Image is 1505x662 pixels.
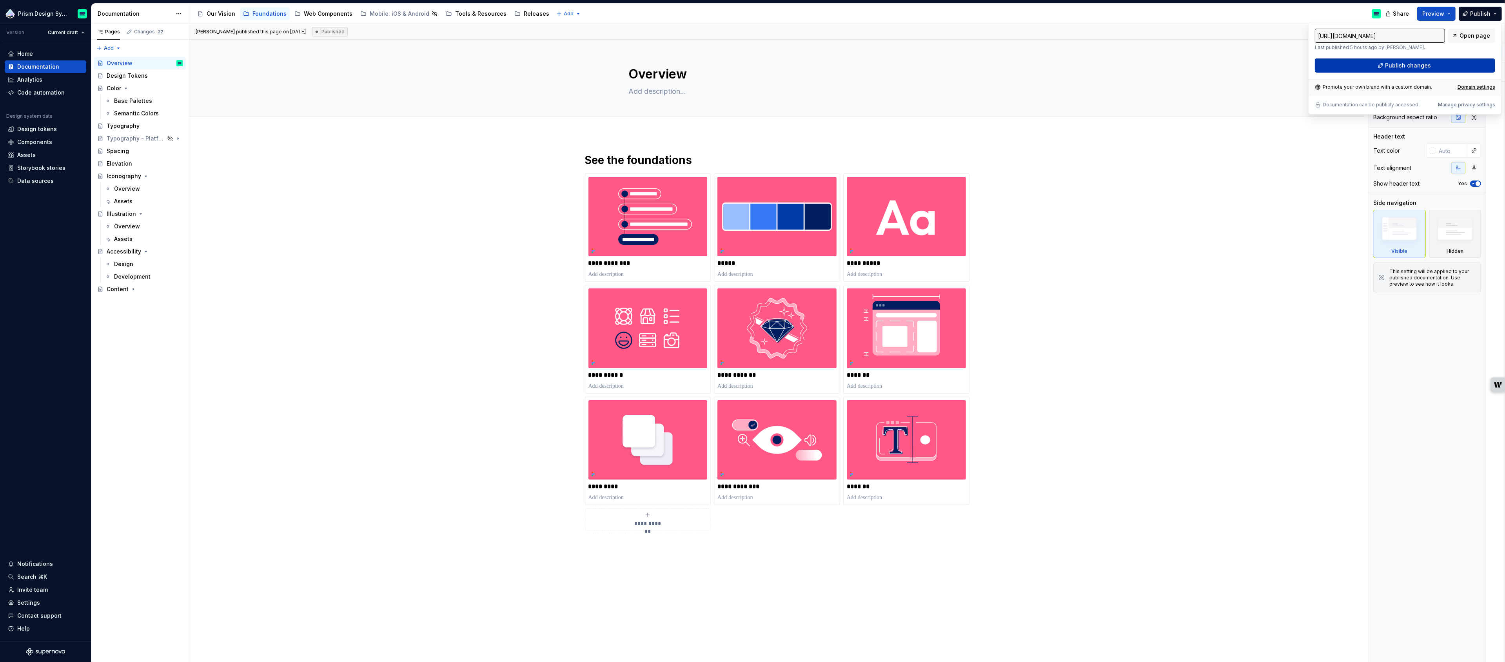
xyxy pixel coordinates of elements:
[114,222,140,230] div: Overview
[196,29,235,35] span: [PERSON_NAME]
[5,609,86,622] button: Contact support
[627,65,924,84] textarea: Overview
[1458,84,1495,90] a: Domain settings
[1459,7,1502,21] button: Publish
[370,10,429,18] div: Mobile: iOS & Android
[511,7,552,20] a: Releases
[1389,268,1476,287] div: This setting will be applied to your published documentation. Use preview to see how it looks.
[585,153,969,167] h1: See the foundations
[114,185,140,193] div: Overview
[94,145,186,157] a: Spacing
[5,86,86,99] a: Code automation
[1385,62,1431,69] span: Publish changes
[107,160,132,168] div: Elevation
[1429,210,1481,258] div: Hidden
[6,29,24,36] div: Version
[17,573,47,581] div: Search ⌘K
[17,599,40,607] div: Settings
[104,45,114,51] span: Add
[94,69,186,82] a: Design Tokens
[94,57,186,295] div: Page tree
[5,571,86,583] button: Search ⌘K
[94,132,186,145] a: Typography - Platform
[114,109,159,117] div: Semantic Colors
[1373,147,1400,155] div: Text color
[107,72,148,80] div: Design Tokens
[1315,58,1495,73] button: Publish changes
[5,60,86,73] a: Documentation
[554,8,583,19] button: Add
[5,596,86,609] a: Settings
[5,622,86,635] button: Help
[94,283,186,295] a: Content
[17,164,65,172] div: Storybook stories
[1438,102,1495,108] div: Manage privacy settings
[102,107,186,120] a: Semantic Colors
[17,612,62,620] div: Contact support
[98,10,172,18] div: Documentation
[107,135,165,142] div: Typography - Platform
[455,10,507,18] div: Tools & Resources
[26,648,65,656] svg: Supernova Logo
[107,172,141,180] div: Iconography
[114,260,133,268] div: Design
[5,162,86,174] a: Storybook stories
[17,50,33,58] div: Home
[1382,7,1414,21] button: Share
[717,400,837,480] img: 06e20732-1b8d-49ac-b8e2-af9c1bffe054.png
[5,149,86,161] a: Assets
[5,558,86,570] button: Notifications
[176,60,183,66] img: Emiliano Rodriguez
[1458,181,1467,187] label: Yes
[17,138,52,146] div: Components
[156,29,165,35] span: 27
[107,84,121,92] div: Color
[1373,199,1416,207] div: Side navigation
[1373,133,1405,140] div: Header text
[134,29,165,35] div: Changes
[1460,32,1490,40] span: Open page
[102,270,186,283] a: Development
[194,7,238,20] a: Our Vision
[17,125,57,133] div: Design tokens
[5,47,86,60] a: Home
[1422,10,1444,18] span: Preview
[5,175,86,187] a: Data sources
[102,220,186,233] a: Overview
[207,10,235,18] div: Our Vision
[312,27,348,36] div: Published
[48,29,78,36] span: Current draft
[717,288,837,368] img: 2106da0b-1ca8-48ec-99a2-2e7baddd0573.png
[1470,10,1490,18] span: Publish
[304,10,352,18] div: Web Components
[114,197,133,205] div: Assets
[94,157,186,170] a: Elevation
[2,5,89,22] button: Prism Design SystemEmiliano Rodriguez
[194,6,552,22] div: Page tree
[847,288,966,368] img: 7f345268-3448-443a-99c1-9e97bd9968e9.png
[1372,9,1381,18] img: Emiliano Rodriguez
[6,113,53,119] div: Design system data
[1315,84,1432,90] div: Promote your own brand with a custom domain.
[17,177,54,185] div: Data sources
[1448,29,1495,43] a: Open page
[17,89,65,97] div: Code automation
[1373,113,1437,121] div: Background aspect ratio
[252,10,287,18] div: Foundations
[102,95,186,107] a: Base Palettes
[1393,10,1409,18] span: Share
[114,97,152,105] div: Base Palettes
[17,586,48,594] div: Invite team
[114,235,133,243] div: Assets
[1373,164,1411,172] div: Text alignment
[847,400,966,480] img: 7ddc7ad1-9965-4457-92db-c1fa577edeb9.png
[240,7,290,20] a: Foundations
[18,10,68,18] div: Prism Design System
[17,625,30,633] div: Help
[78,9,87,18] img: Emiliano Rodriguez
[94,120,186,132] a: Typography
[1373,180,1420,188] div: Show header text
[588,288,708,368] img: 249c1418-21c0-43bd-8094-8454d5083696.png
[102,182,186,195] a: Overview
